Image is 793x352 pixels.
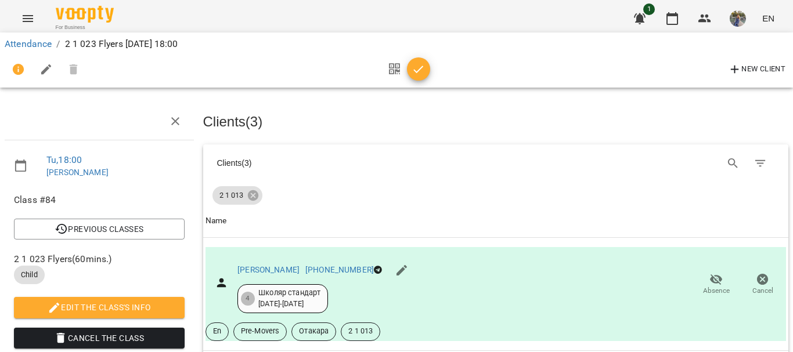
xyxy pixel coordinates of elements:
[237,265,300,274] a: [PERSON_NAME]
[5,37,788,51] nav: breadcrumb
[258,288,320,309] div: Школяр стандарт [DATE] - [DATE]
[752,286,773,296] span: Cancel
[206,214,227,228] div: Name
[212,186,262,205] div: 2 1 013
[241,292,255,306] div: 4
[206,214,787,228] span: Name
[693,268,740,301] button: Absence
[758,8,779,29] button: EN
[14,5,42,32] button: Menu
[341,326,380,336] span: 2 1 013
[747,150,774,177] button: Filter
[762,12,774,24] span: EN
[14,219,185,239] button: Previous Classes
[292,326,336,336] span: Отакара
[14,270,45,280] span: Child
[14,252,185,266] span: 2 1 023 Flyers ( 60 mins. )
[23,331,175,345] span: Cancel the class
[703,286,730,296] span: Absence
[643,3,655,15] span: 1
[203,144,789,182] div: Table Toolbar
[56,6,114,23] img: Voopty Logo
[305,265,374,274] a: [PHONE_NUMBER]
[56,24,114,31] span: For Business
[217,157,486,169] div: Clients ( 3 )
[46,168,109,177] a: [PERSON_NAME]
[730,10,746,27] img: aed329fc70d3964b594478412e8e91ea.jpg
[728,63,785,77] span: New Client
[46,154,82,165] a: Tu , 18:00
[206,326,228,336] span: En
[212,190,250,201] span: 2 1 013
[725,60,788,79] button: New Client
[56,37,60,51] li: /
[5,38,52,49] a: Attendance
[203,114,789,129] h3: Clients ( 3 )
[14,297,185,318] button: Edit the class's Info
[23,300,175,314] span: Edit the class's Info
[206,214,227,228] div: Sort
[14,193,185,207] span: Class #84
[719,150,747,177] button: Search
[234,326,286,336] span: Pre-Movers
[65,37,178,51] p: 2 1 023 Flyers [DATE] 18:00
[740,268,786,301] button: Cancel
[23,222,175,236] span: Previous Classes
[14,328,185,349] button: Cancel the class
